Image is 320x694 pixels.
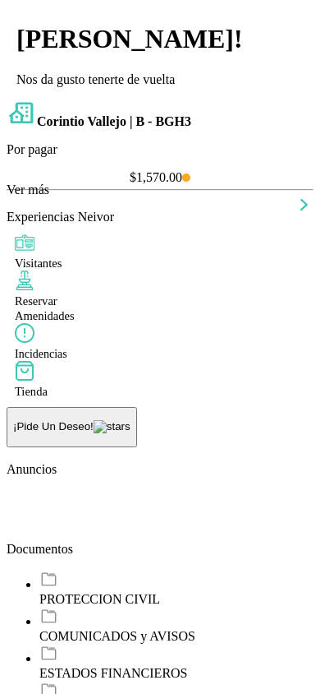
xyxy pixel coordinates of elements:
[13,420,130,433] p: ¡Pide Un Deseo!
[39,629,195,643] span: COMUNICADOS y AVISOS
[15,361,34,381] img: ir
[16,72,313,87] p: Nos da gusto tenerte de vuelta
[39,644,58,663] img: folder icon
[15,323,34,343] img: ir
[182,173,190,182] img: Q9kJMHkwARRsgEhiYpAcWCFIF0gAHwbZxgCygpBCkBoGEIMQBrmbAUQQo5h4q0EOJcLqBKKDBx7gIF0gK2COB7FBtsHkAafs9...
[39,592,160,606] span: PROTECCION CIVIL
[94,420,130,433] img: stars
[39,607,58,626] img: folder icon
[39,570,58,589] img: folder icon
[7,542,73,556] span: Documentos
[7,407,137,447] button: ¡Pide Un Deseo!stars
[7,210,313,224] div: Experiencias Neivor
[15,385,48,398] span: Tienda
[39,666,188,680] span: ESTADOS FINANCIEROS
[299,199,308,211] img: ir
[15,348,67,360] span: Incidencias
[15,294,75,322] span: Reservar Amenidades
[7,100,37,126] img: cQ0mj7Cw8EdwlTaOoNIwAAAABJRU5ErkJggg==
[37,114,191,128] b: Corintio Vallejo | B - BGH3
[15,257,62,270] span: Visitantes
[16,24,313,54] h1: [PERSON_NAME]!
[15,271,34,290] img: ir
[15,233,34,252] img: ir
[7,462,313,477] div: Anuncios
[7,183,49,197] a: Ver más
[130,170,182,184] span: $1,570.00
[7,142,313,157] p: Por pagar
